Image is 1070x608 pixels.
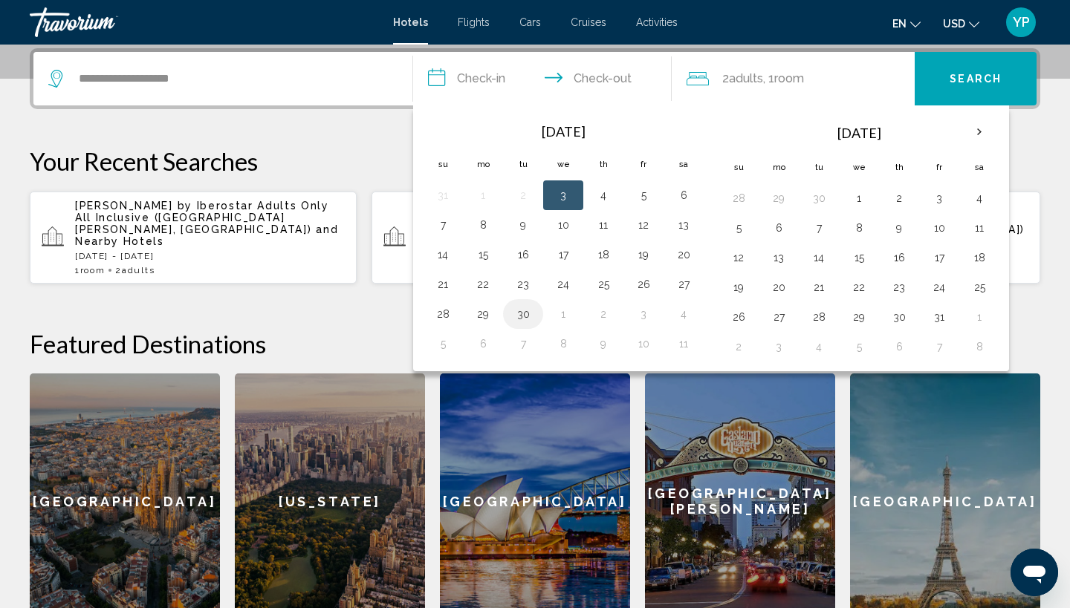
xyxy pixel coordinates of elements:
[30,7,378,37] a: Travorium
[727,307,750,327] button: Day 26
[887,188,911,209] button: Day 2
[927,277,951,298] button: Day 24
[33,52,1037,105] div: Search widget
[807,336,831,357] button: Day 4
[807,218,831,238] button: Day 7
[372,191,698,284] button: [PERSON_NAME] [GEOGRAPHIC_DATA] ([GEOGRAPHIC_DATA][PERSON_NAME], [GEOGRAPHIC_DATA]) and Nearby Ho...
[632,244,655,265] button: Day 19
[807,307,831,327] button: Day 28
[759,115,959,151] th: [DATE]
[767,277,791,298] button: Day 20
[774,71,804,85] span: Room
[511,215,535,235] button: Day 9
[458,16,490,28] a: Flights
[672,185,695,206] button: Day 6
[672,274,695,295] button: Day 27
[551,304,575,324] button: Day 1
[672,244,695,265] button: Day 20
[30,329,1040,359] h2: Featured Destinations
[887,277,911,298] button: Day 23
[551,185,575,206] button: Day 3
[551,333,575,354] button: Day 8
[807,188,831,209] button: Day 30
[431,185,455,206] button: Day 31
[892,18,907,30] span: en
[471,333,495,354] button: Day 6
[591,304,615,324] button: Day 2
[967,277,991,298] button: Day 25
[847,307,871,327] button: Day 29
[519,16,541,28] span: Cars
[943,13,979,34] button: Change currency
[551,244,575,265] button: Day 17
[463,115,664,148] th: [DATE]
[727,336,750,357] button: Day 2
[967,307,991,327] button: Day 1
[967,218,991,238] button: Day 11
[431,215,455,235] button: Day 7
[1013,15,1030,30] span: YP
[915,52,1037,105] button: Search
[672,333,695,354] button: Day 11
[591,185,615,206] button: Day 4
[431,304,455,324] button: Day 28
[887,307,911,327] button: Day 30
[847,218,871,238] button: Day 8
[927,336,951,357] button: Day 7
[571,16,606,28] a: Cruises
[763,68,804,89] span: , 1
[591,274,615,295] button: Day 25
[511,333,535,354] button: Day 7
[471,304,495,324] button: Day 29
[591,215,615,235] button: Day 11
[1002,7,1040,38] button: User Menu
[847,247,871,268] button: Day 15
[887,218,911,238] button: Day 9
[632,185,655,206] button: Day 5
[75,223,338,247] span: and Nearby Hotels
[122,265,155,275] span: Adults
[636,16,678,28] a: Activities
[967,336,991,357] button: Day 8
[431,244,455,265] button: Day 14
[393,16,428,28] a: Hotels
[551,215,575,235] button: Day 10
[727,277,750,298] button: Day 19
[847,188,871,209] button: Day 1
[632,215,655,235] button: Day 12
[1011,549,1058,596] iframe: Botón para iniciar la ventana de mensajería
[431,274,455,295] button: Day 21
[672,52,915,105] button: Travelers: 2 adults, 0 children
[511,244,535,265] button: Day 16
[967,188,991,209] button: Day 4
[471,215,495,235] button: Day 8
[887,336,911,357] button: Day 6
[807,247,831,268] button: Day 14
[471,185,495,206] button: Day 1
[927,247,951,268] button: Day 17
[927,188,951,209] button: Day 3
[115,265,155,275] span: 2
[727,247,750,268] button: Day 12
[511,185,535,206] button: Day 2
[511,304,535,324] button: Day 30
[75,251,345,261] p: [DATE] - [DATE]
[471,274,495,295] button: Day 22
[471,244,495,265] button: Day 15
[30,191,357,284] button: [PERSON_NAME] by Iberostar Adults Only All Inclusive ([GEOGRAPHIC_DATA][PERSON_NAME], [GEOGRAPHIC...
[727,218,750,238] button: Day 5
[807,277,831,298] button: Day 21
[767,336,791,357] button: Day 3
[511,274,535,295] button: Day 23
[950,73,1002,85] span: Search
[551,274,575,295] button: Day 24
[847,277,871,298] button: Day 22
[727,188,750,209] button: Day 28
[729,71,763,85] span: Adults
[75,200,329,235] span: [PERSON_NAME] by Iberostar Adults Only All Inclusive ([GEOGRAPHIC_DATA][PERSON_NAME], [GEOGRAPHIC...
[767,307,791,327] button: Day 27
